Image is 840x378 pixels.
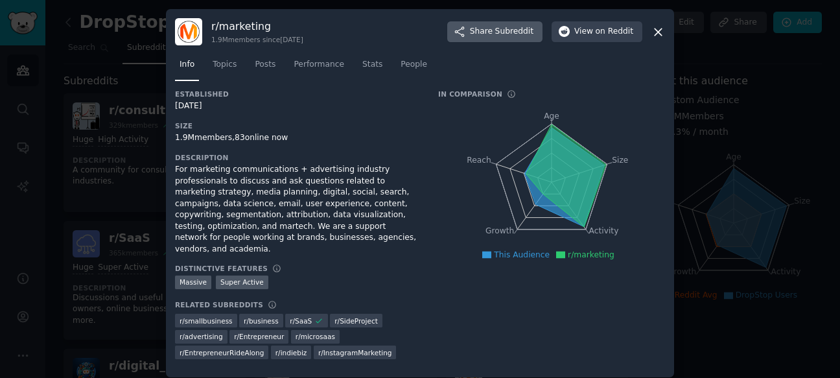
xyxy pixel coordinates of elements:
[396,54,432,81] a: People
[589,226,619,235] tspan: Activity
[175,276,211,289] div: Massive
[213,59,237,71] span: Topics
[447,21,542,42] button: ShareSubreddit
[485,226,514,235] tspan: Growth
[180,332,223,341] span: r/ advertising
[175,121,420,130] h3: Size
[250,54,280,81] a: Posts
[275,348,307,357] span: r/ indiebiz
[568,250,614,259] span: r/marketing
[244,316,279,325] span: r/ business
[175,18,202,45] img: marketing
[216,276,268,289] div: Super Active
[211,19,303,33] h3: r/ marketing
[596,26,633,38] span: on Reddit
[318,348,392,357] span: r/ InstagramMarketing
[175,54,199,81] a: Info
[234,332,284,341] span: r/ Entrepreneur
[211,35,303,44] div: 1.9M members since [DATE]
[552,21,642,42] button: Viewon Reddit
[290,316,312,325] span: r/ SaaS
[574,26,633,38] span: View
[208,54,241,81] a: Topics
[362,59,382,71] span: Stats
[255,59,275,71] span: Posts
[470,26,533,38] span: Share
[289,54,349,81] a: Performance
[358,54,387,81] a: Stats
[401,59,427,71] span: People
[544,112,559,121] tspan: Age
[175,164,420,255] div: For marketing communications + advertising industry professionals to discuss and ask questions re...
[495,26,533,38] span: Subreddit
[180,316,233,325] span: r/ smallbusiness
[175,132,420,144] div: 1.9M members, 83 online now
[494,250,550,259] span: This Audience
[467,156,491,165] tspan: Reach
[175,300,263,309] h3: Related Subreddits
[175,153,420,162] h3: Description
[334,316,378,325] span: r/ SideProject
[296,332,335,341] span: r/ microsaas
[175,264,268,273] h3: Distinctive Features
[175,100,420,112] div: [DATE]
[180,59,194,71] span: Info
[175,89,420,99] h3: Established
[438,89,502,99] h3: In Comparison
[180,348,264,357] span: r/ EntrepreneurRideAlong
[612,156,628,165] tspan: Size
[294,59,344,71] span: Performance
